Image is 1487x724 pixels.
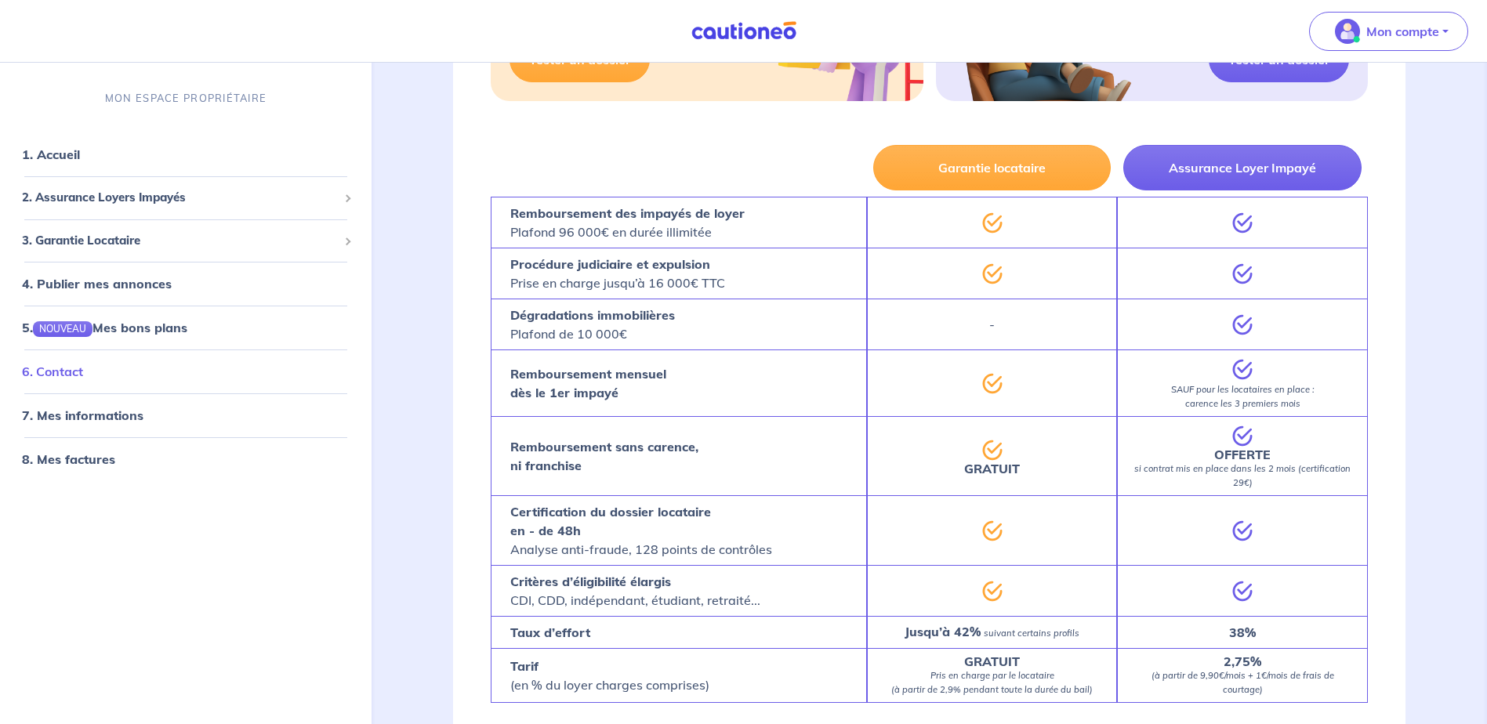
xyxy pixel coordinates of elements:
[22,452,115,468] a: 8. Mes factures
[6,444,365,476] div: 8. Mes factures
[1335,19,1360,44] img: illu_account_valid_menu.svg
[1171,384,1315,409] em: SAUF pour les locataires en place : carence les 3 premiers mois
[22,147,80,163] a: 1. Accueil
[873,145,1112,190] button: Garantie locataire
[964,461,1020,476] strong: GRATUIT
[510,657,709,694] p: (en % du loyer charges comprises)
[510,624,590,640] strong: Taux d’effort
[510,205,745,221] strong: Remboursement des impayés de loyer
[6,226,365,256] div: 3. Garantie Locataire
[510,439,698,473] strong: Remboursement sans carence, ni franchise
[6,400,365,432] div: 7. Mes informations
[1214,447,1271,462] strong: OFFERTE
[685,21,803,41] img: Cautioneo
[905,624,981,639] strong: Jusqu’à 42%
[6,313,365,344] div: 5.NOUVEAUMes bons plans
[6,269,365,300] div: 4. Publier mes annonces
[510,256,710,272] strong: Procédure judiciaire et expulsion
[22,408,143,424] a: 7. Mes informations
[22,364,83,380] a: 6. Contact
[510,306,675,343] p: Plafond de 10 000€
[510,502,772,559] p: Analyse anti-fraude, 128 points de contrôles
[1224,653,1261,669] strong: 2,75%
[22,277,172,292] a: 4. Publier mes annonces
[510,307,675,323] strong: Dégradations immobilières
[891,670,1093,695] em: Pris en charge par le locataire (à partir de 2,9% pendant toute la durée du bail)
[964,653,1020,669] strong: GRATUIT
[510,255,725,292] p: Prise en charge jusqu’à 16 000€ TTC
[22,190,338,208] span: 2. Assurance Loyers Impayés
[22,320,187,336] a: 5.NOUVEAUMes bons plans
[510,366,666,400] strong: Remboursement mensuel dès le 1er impayé
[984,628,1079,639] em: suivant certains profils
[22,232,338,250] span: 3. Garantie Locataire
[1229,624,1256,640] strong: 38%
[1366,22,1439,41] p: Mon compte
[105,91,267,106] p: MON ESPACE PROPRIÉTAIRE
[867,299,1118,349] div: -
[6,357,365,388] div: 6. Contact
[510,204,745,241] p: Plafond 96 000€ en durée illimitée
[1134,463,1351,488] em: si contrat mis en place dans les 2 mois (certification 29€)
[1152,670,1334,695] em: (à partir de 9,90€/mois + 1€/mois de frais de courtage)
[1123,145,1362,190] button: Assurance Loyer Impayé
[510,504,711,538] strong: Certification du dossier locataire en - de 48h
[1309,12,1468,51] button: illu_account_valid_menu.svgMon compte
[510,658,539,674] strong: Tarif
[6,183,365,214] div: 2. Assurance Loyers Impayés
[510,574,671,589] strong: Critères d’éligibilité élargis
[6,139,365,171] div: 1. Accueil
[510,572,760,610] p: CDI, CDD, indépendant, étudiant, retraité...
